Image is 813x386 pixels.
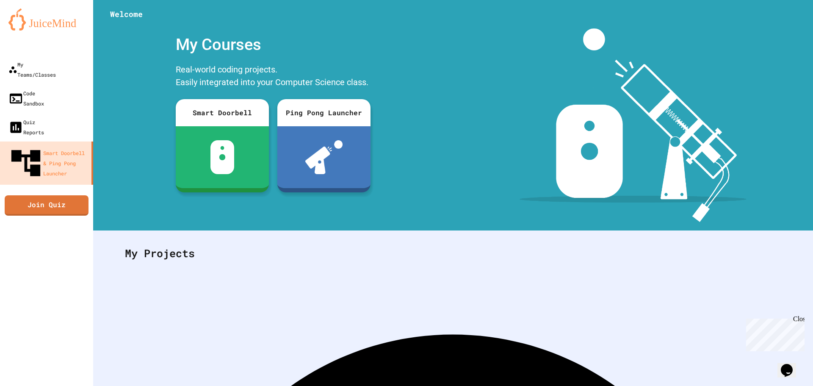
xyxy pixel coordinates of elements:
[171,61,375,93] div: Real-world coding projects. Easily integrated into your Computer Science class.
[777,352,805,378] iframe: chat widget
[5,195,88,216] a: Join Quiz
[8,146,88,181] div: Smart Doorbell & Ping Pong Launcher
[171,28,375,61] div: My Courses
[8,88,44,108] div: Code Sandbox
[210,140,235,174] img: sdb-white.svg
[520,28,747,222] img: banner-image-my-projects.png
[3,3,58,54] div: Chat with us now!Close
[277,99,371,126] div: Ping Pong Launcher
[305,140,343,174] img: ppl-with-ball.png
[8,8,85,31] img: logo-orange.svg
[8,59,56,80] div: My Teams/Classes
[116,237,790,270] div: My Projects
[176,99,269,126] div: Smart Doorbell
[743,315,805,351] iframe: chat widget
[8,117,44,137] div: Quiz Reports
